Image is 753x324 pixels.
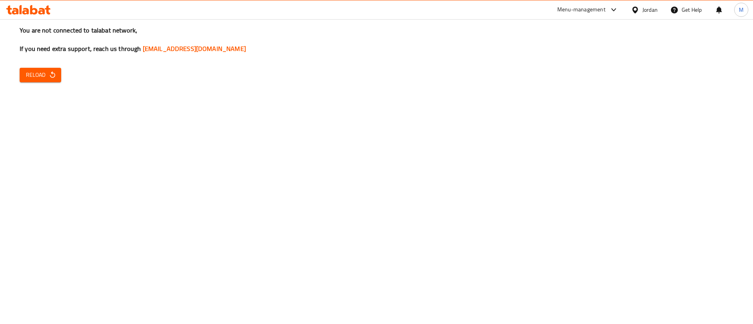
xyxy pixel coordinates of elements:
[557,5,606,14] div: Menu-management
[642,5,658,14] div: Jordan
[143,43,246,54] a: [EMAIL_ADDRESS][DOMAIN_NAME]
[26,70,55,80] span: Reload
[20,26,733,53] h3: You are not connected to talabat network, If you need extra support, reach us through
[739,5,744,14] span: M
[20,68,61,82] button: Reload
